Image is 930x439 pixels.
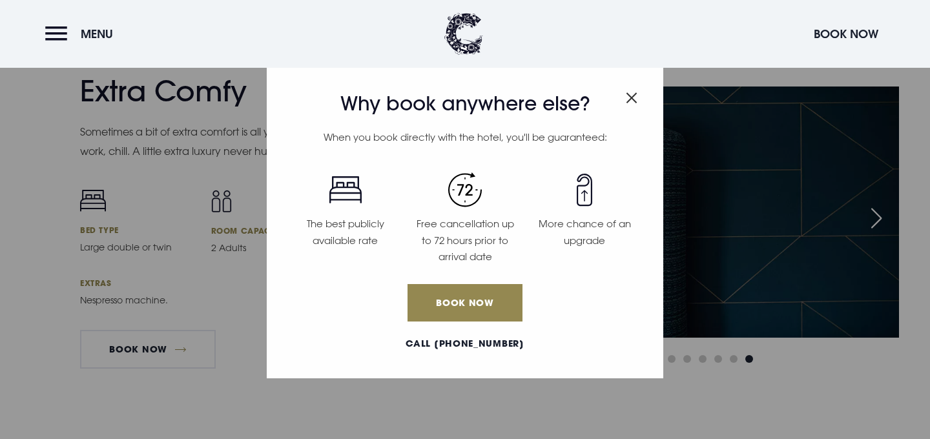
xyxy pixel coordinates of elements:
[293,216,397,249] p: The best publicly available rate
[45,20,119,48] button: Menu
[626,85,637,106] button: Close modal
[81,26,113,41] span: Menu
[807,20,885,48] button: Book Now
[533,216,637,249] p: More chance of an upgrade
[444,13,483,55] img: Clandeboye Lodge
[413,216,517,265] p: Free cancellation up to 72 hours prior to arrival date
[285,337,645,351] a: Call [PHONE_NUMBER]
[285,129,645,146] p: When you book directly with the hotel, you'll be guaranteed:
[408,284,522,322] a: Book Now
[285,92,645,116] h3: Why book anywhere else?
